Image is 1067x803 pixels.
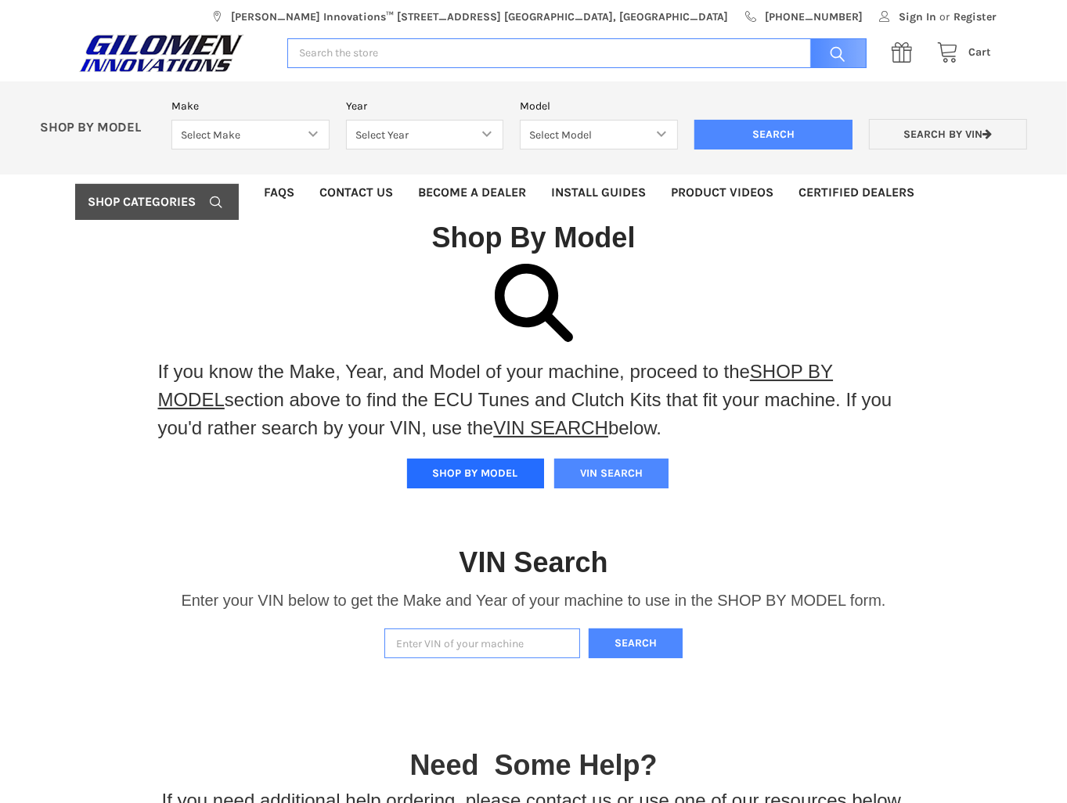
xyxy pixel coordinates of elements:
a: Contact Us [307,175,406,211]
span: Cart [969,45,992,59]
input: Search [802,38,867,69]
h1: VIN Search [459,545,607,580]
a: Become a Dealer [406,175,539,211]
a: Install Guides [539,175,658,211]
a: Cart [928,43,992,63]
h1: Shop By Model [75,220,991,255]
p: Need Some Help? [409,744,657,787]
button: Search [589,628,683,659]
button: VIN SEARCH [554,459,669,488]
a: SHOP BY MODEL [158,361,834,410]
span: [PHONE_NUMBER] [765,9,863,25]
label: Make [171,98,330,114]
a: VIN SEARCH [493,417,608,438]
a: Certified Dealers [786,175,927,211]
input: Search the store [287,38,866,69]
img: GILOMEN INNOVATIONS [75,34,247,73]
p: SHOP BY MODEL [32,120,164,136]
span: [PERSON_NAME] Innovations™ [STREET_ADDRESS] [GEOGRAPHIC_DATA], [GEOGRAPHIC_DATA] [231,9,728,25]
p: If you know the Make, Year, and Model of your machine, proceed to the section above to find the E... [158,358,910,442]
input: Search [694,120,853,149]
a: FAQs [251,175,307,211]
a: GILOMEN INNOVATIONS [75,34,271,73]
a: Search by VIN [869,119,1027,149]
input: Enter VIN of your machine [384,628,580,659]
span: Sign In [899,9,937,25]
a: Product Videos [658,175,786,211]
label: Model [520,98,678,114]
p: Enter your VIN below to get the Make and Year of your machine to use in the SHOP BY MODEL form. [181,589,885,612]
button: SHOP BY MODEL [407,459,544,488]
label: Year [346,98,504,114]
a: Shop Categories [75,184,238,220]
